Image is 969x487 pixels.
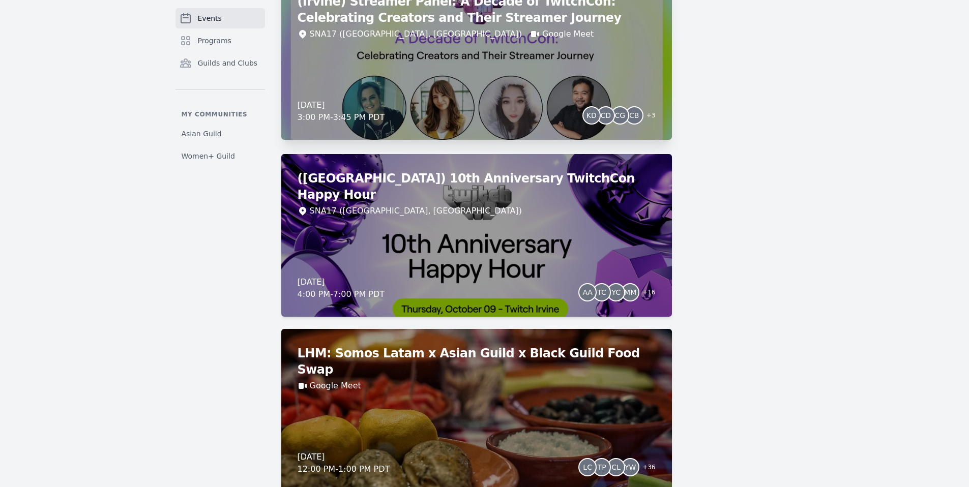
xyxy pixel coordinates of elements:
[298,345,656,378] h2: LHM: Somos Latam x Asian Guild x Black Guild Food Swap
[624,289,636,296] span: MM
[175,110,265,118] p: My communities
[182,151,235,161] span: Women+ Guild
[198,58,258,68] span: Guilds and Clubs
[310,380,361,392] a: Google Meet
[598,464,606,471] span: TP
[198,36,231,46] span: Programs
[611,289,621,296] span: YC
[175,8,265,28] a: Events
[310,205,522,217] div: SNA17 ([GEOGRAPHIC_DATA], [GEOGRAPHIC_DATA])
[298,276,385,300] div: [DATE] 4:00 PM - 7:00 PM PDT
[601,112,611,119] span: CD
[625,464,636,471] span: YW
[182,129,222,139] span: Asian Guild
[636,286,655,300] span: + 16
[298,451,390,475] div: [DATE] 12:00 PM - 1:00 PM PDT
[614,112,625,119] span: CG
[582,289,593,296] span: AA
[310,28,522,40] div: SNA17 ([GEOGRAPHIC_DATA], [GEOGRAPHIC_DATA])
[175,31,265,51] a: Programs
[640,109,656,124] span: + 3
[611,464,621,471] span: CL
[597,289,606,296] span: TC
[175,125,265,143] a: Asian Guild
[175,8,265,165] nav: Sidebar
[298,170,656,203] h2: ([GEOGRAPHIC_DATA]) 10th Anniversary TwitchCon Happy Hour
[175,147,265,165] a: Women+ Guild
[281,154,672,317] a: ([GEOGRAPHIC_DATA]) 10th Anniversary TwitchCon Happy HourSNA17 ([GEOGRAPHIC_DATA], [GEOGRAPHIC_DA...
[198,13,222,23] span: Events
[586,112,597,119] span: KD
[583,464,592,471] span: LC
[298,99,385,124] div: [DATE] 3:00 PM - 3:45 PM PDT
[542,28,594,40] a: Google Meet
[629,112,639,119] span: CB
[636,461,655,475] span: + 36
[175,53,265,73] a: Guilds and Clubs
